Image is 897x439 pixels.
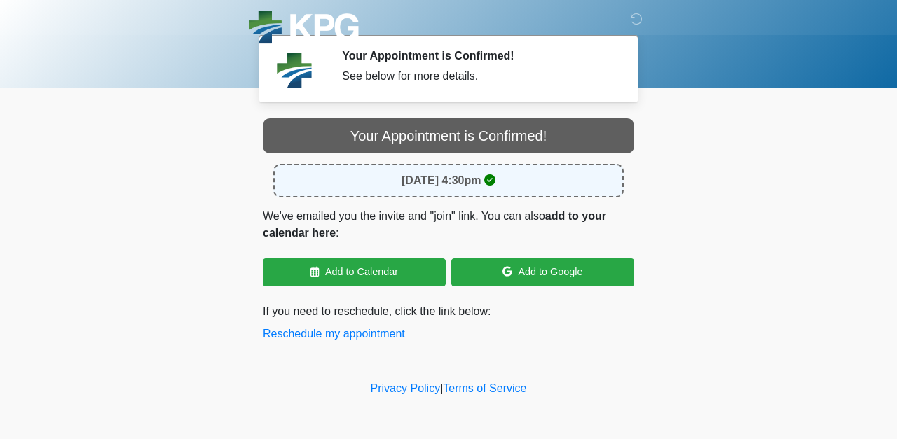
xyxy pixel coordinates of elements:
[263,258,446,286] a: Add to Calendar
[451,258,634,286] a: Add to Google
[273,49,315,91] img: Agent Avatar
[342,68,613,85] div: See below for more details.
[263,326,405,342] button: Reschedule my appointment
[440,382,443,394] a: |
[402,174,481,186] strong: [DATE] 4:30pm
[249,11,359,48] img: KPG Healthcare Logo
[371,382,441,394] a: Privacy Policy
[443,382,526,394] a: Terms of Service
[263,118,634,153] div: Your Appointment is Confirmed!
[263,303,634,342] p: If you need to reschedule, click the link below:
[263,208,634,242] p: We've emailed you the invite and "join" link. You can also :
